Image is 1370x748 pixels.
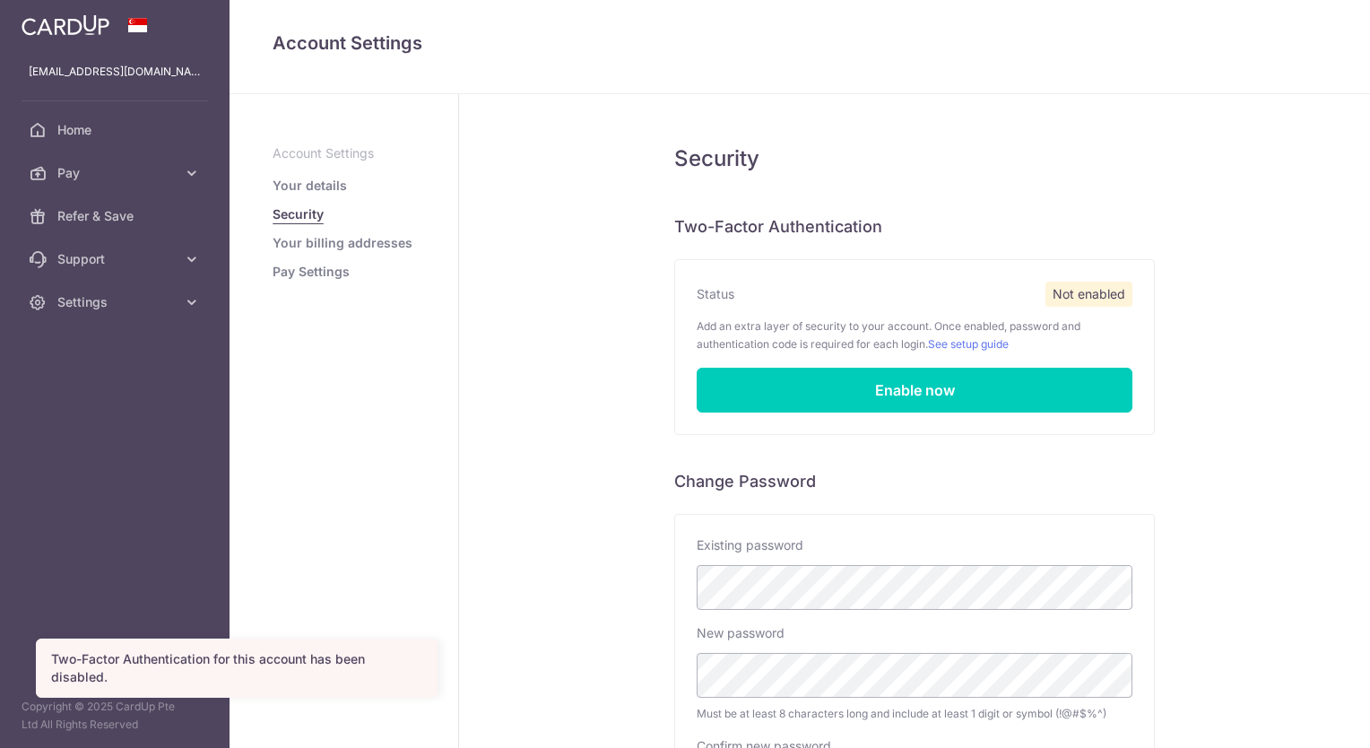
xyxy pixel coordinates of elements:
[273,177,347,195] a: Your details
[674,144,1155,173] h5: Security
[1045,282,1132,307] span: Not enabled
[273,144,415,162] p: Account Settings
[273,263,350,281] a: Pay Settings
[273,234,412,252] a: Your billing addresses
[22,14,109,36] img: CardUp
[928,337,1009,351] a: See setup guide
[697,705,1132,723] span: Must be at least 8 characters long and include at least 1 digit or symbol (!@#$%^)
[273,29,1327,57] h4: Account Settings
[51,650,422,686] div: Two-Factor Authentication for this account has been disabled.
[697,536,803,554] label: Existing password
[697,317,1132,353] p: Add an extra layer of security to your account. Once enabled, password and authentication code is...
[57,250,176,268] span: Support
[697,368,1132,413] a: Enable now
[57,121,176,139] span: Home
[697,285,734,303] label: Status
[273,205,324,223] a: Security
[697,624,785,642] label: New password
[57,164,176,182] span: Pay
[57,293,176,311] span: Settings
[57,207,176,225] span: Refer & Save
[674,216,1155,238] h6: Two-Factor Authentication
[29,63,201,81] p: [EMAIL_ADDRESS][DOMAIN_NAME]
[674,471,1155,492] h6: Change Password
